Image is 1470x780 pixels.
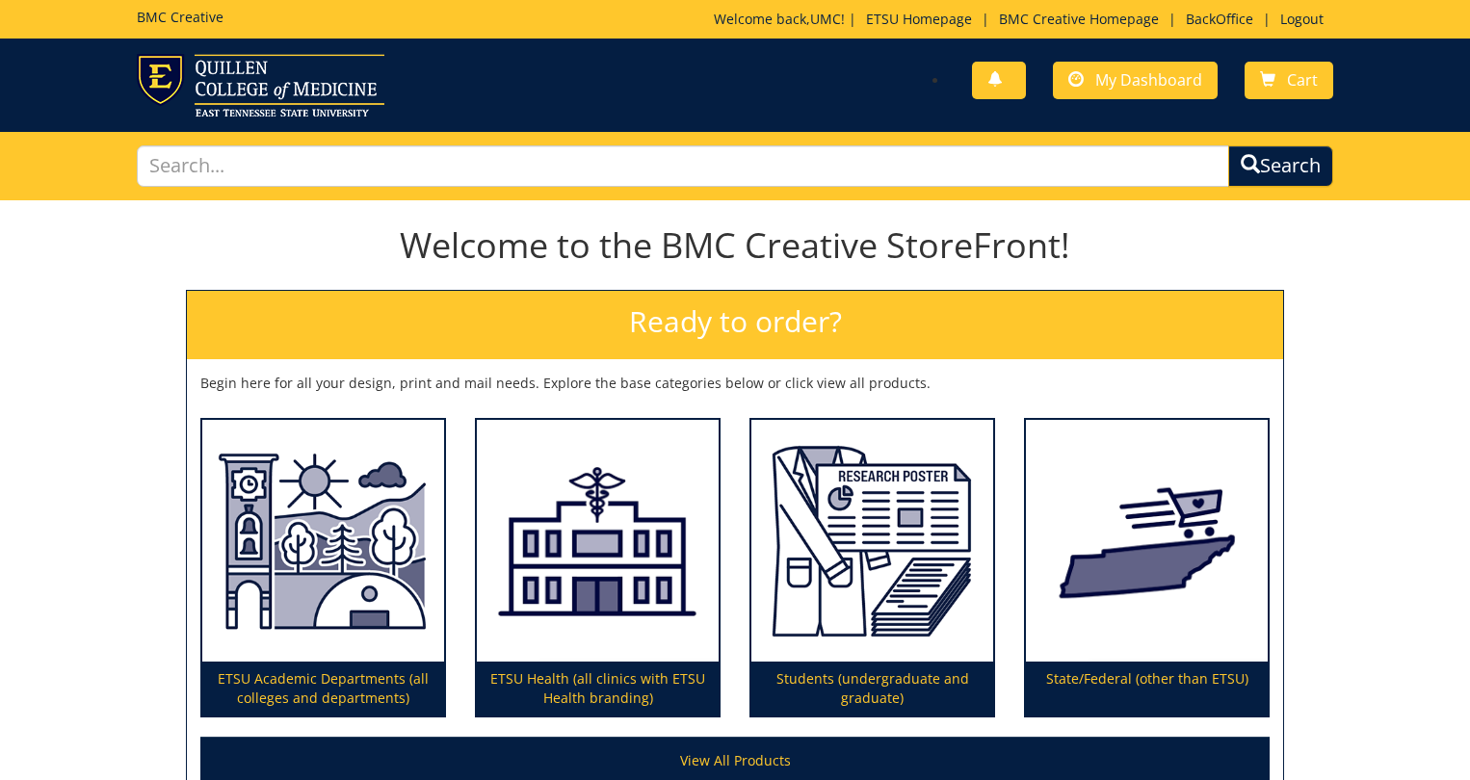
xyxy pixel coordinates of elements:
p: State/Federal (other than ETSU) [1026,662,1268,715]
a: ETSU Academic Departments (all colleges and departments) [202,420,444,716]
a: Students (undergraduate and graduate) [751,420,993,716]
a: UMC [810,10,841,28]
img: State/Federal (other than ETSU) [1026,420,1268,663]
img: ETSU Academic Departments (all colleges and departments) [202,420,444,663]
p: Welcome back, ! | | | | [714,10,1333,29]
a: ETSU Health (all clinics with ETSU Health branding) [477,420,719,716]
a: State/Federal (other than ETSU) [1026,420,1268,716]
img: Students (undergraduate and graduate) [751,420,993,663]
input: Search... [137,145,1229,187]
h2: Ready to order? [187,291,1283,359]
a: BMC Creative Homepage [989,10,1168,28]
a: My Dashboard [1053,62,1218,99]
h1: Welcome to the BMC Creative StoreFront! [186,226,1284,265]
img: ETSU logo [137,54,384,117]
p: Begin here for all your design, print and mail needs. Explore the base categories below or click ... [200,374,1270,393]
img: ETSU Health (all clinics with ETSU Health branding) [477,420,719,663]
p: Students (undergraduate and graduate) [751,662,993,715]
p: ETSU Health (all clinics with ETSU Health branding) [477,662,719,715]
a: ETSU Homepage [856,10,982,28]
p: ETSU Academic Departments (all colleges and departments) [202,662,444,715]
h5: BMC Creative [137,10,223,24]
